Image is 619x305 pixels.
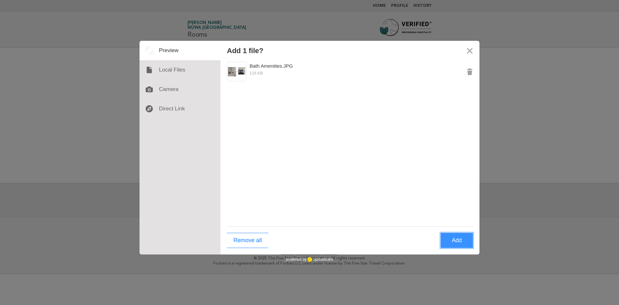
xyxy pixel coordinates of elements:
div: Local Files [140,60,220,80]
div: Preview [140,41,220,60]
div: Add 1 file? [227,47,263,55]
div: powered by [286,254,333,264]
button: Remove Bath Amenities.JPG [460,62,479,81]
button: Add [441,233,473,248]
div: Direct Link [140,99,220,119]
button: Close [460,41,479,60]
div: Preview Bath Amenities.JPG [227,62,460,81]
a: uploadcare [307,257,333,262]
img: Bath Amenities.JPG [228,67,245,76]
div: 116 KB [227,70,454,76]
div: Bath Amenities.JPG [250,62,363,70]
div: Camera [140,80,220,99]
button: Remove all [227,233,268,248]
